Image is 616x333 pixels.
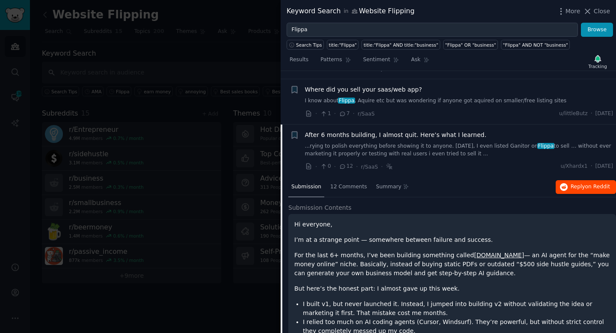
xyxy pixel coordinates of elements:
button: Close [583,7,610,16]
span: · [315,109,317,118]
a: After 6 months building, I almost quit. Here’s what I learned. [305,131,486,140]
p: For the last 6+ months, I’ve been building something called — an AI agent for the “make money onl... [294,251,610,278]
span: · [591,110,592,118]
p: Hi everyone, [294,220,610,229]
span: [DATE] [595,163,613,170]
span: 1 [320,110,331,118]
span: · [591,163,592,170]
a: ...rying to polish everything before showing it to anyone. [DATE], I even listed Ganitor onFlippa... [305,143,613,158]
input: Try a keyword related to your business [287,23,578,37]
a: "Flippa" AND NOT "business" [501,40,570,50]
span: · [334,162,336,171]
a: title:"Flippa" [327,40,358,50]
span: u/Xhardx1 [560,163,587,170]
a: "Flippa" OR "business" [443,40,498,50]
a: Sentiment [360,53,402,71]
span: r/SaaS [361,164,378,170]
a: Where did you sell your saas/web app? [305,85,422,94]
span: More [566,7,580,16]
p: But here’s the honest part: I almost gave up this week. [294,284,610,293]
span: u/littleButz [559,110,588,118]
a: I know aboutFlippa, Aquire etc but was wondering if anyone got aquired on smaller/free listing sites [305,97,613,105]
button: Replyon Reddit [556,180,616,194]
span: Submission Contents [288,203,352,212]
span: · [356,162,358,171]
button: Search Tips [287,40,324,50]
button: Tracking [585,53,610,71]
div: title:"Flippa" [329,42,357,48]
a: Patterns [317,53,354,71]
span: · [353,109,355,118]
span: Flippa [537,143,554,149]
span: · [381,162,382,171]
span: · [315,162,317,171]
button: Browse [581,23,613,37]
span: Results [290,56,308,64]
div: Keyword Search Website Flipping [287,6,415,17]
a: Ask [408,53,432,71]
span: Patterns [320,56,342,64]
p: I’m at a strange point — somewhere between failure and success. [294,235,610,244]
span: Ask [411,56,421,64]
span: 0 [320,163,331,170]
span: Sentiment [363,56,390,64]
span: Reply [571,183,610,191]
span: in [344,8,348,15]
span: on Reddit [585,184,610,190]
div: "Flippa" OR "business" [445,42,496,48]
span: 7 [339,110,349,118]
span: Close [594,7,610,16]
a: [DOMAIN_NAME] [474,252,524,259]
span: Search Tips [296,42,322,48]
div: title:"Flippa" AND title:"business" [364,42,438,48]
span: r/SaaS [358,111,375,117]
li: I built v1, but never launched it. Instead, I jumped into building v2 without validating the idea... [303,300,610,318]
a: Results [287,53,311,71]
span: Summary [376,183,401,191]
span: · [334,109,336,118]
button: More [557,7,580,16]
div: "Flippa" AND NOT "business" [503,42,568,48]
span: [DATE] [595,110,613,118]
span: 12 Comments [330,183,367,191]
span: Submission [291,183,321,191]
a: title:"Flippa" AND title:"business" [361,40,440,50]
span: Flippa [338,98,355,104]
span: 12 [339,163,353,170]
div: Tracking [588,63,607,69]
